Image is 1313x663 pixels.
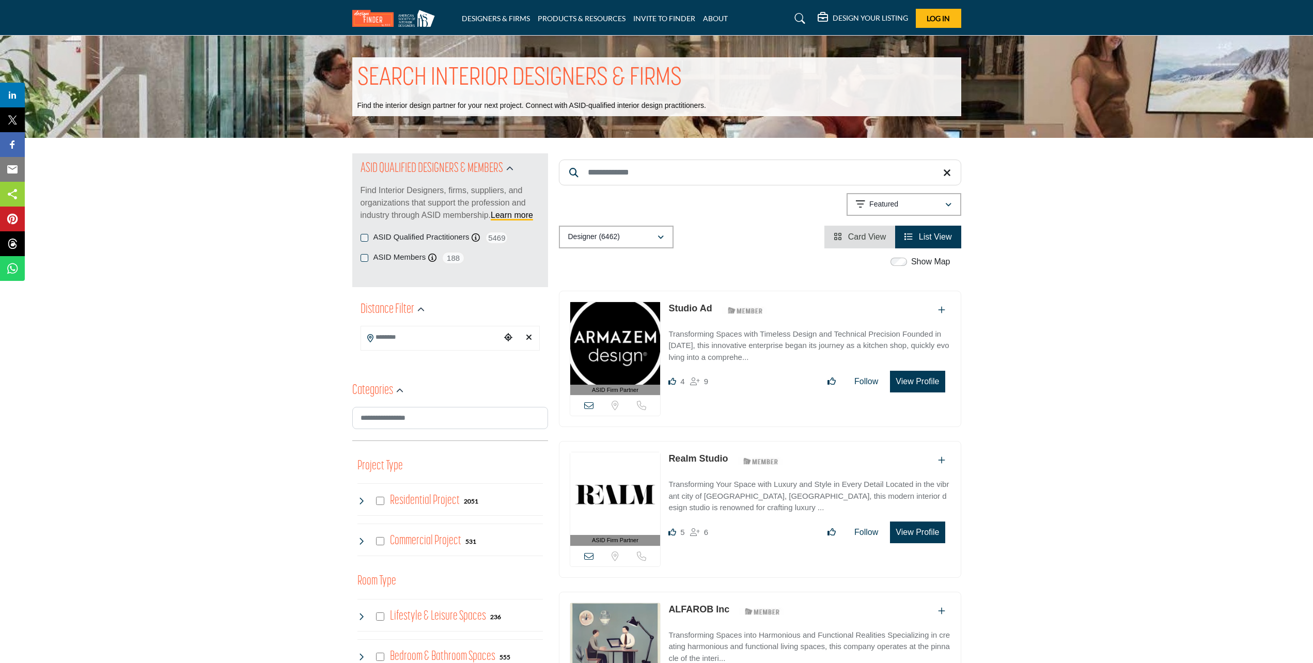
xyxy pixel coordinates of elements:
[848,232,886,241] span: Card View
[785,10,812,27] a: Search
[738,454,784,467] img: ASID Members Badge Icon
[490,613,501,621] b: 236
[570,452,661,546] a: ASID Firm Partner
[927,14,950,23] span: Log In
[833,13,908,23] h5: DESIGN YOUR LISTING
[390,607,486,625] h4: Lifestyle & Leisure Spaces: Lifestyle & Leisure Spaces
[668,328,950,364] p: Transforming Spaces with Timeless Design and Technical Precision Founded in [DATE], this innovati...
[559,160,961,185] input: Search Keyword
[722,304,769,317] img: ASID Members Badge Icon
[352,382,393,400] h2: Categories
[352,10,440,27] img: Site Logo
[538,14,626,23] a: PRODUCTS & RESOURCES
[390,532,461,550] h4: Commercial Project: Involve the design, construction, or renovation of spaces used for business p...
[361,327,501,348] input: Search Location
[464,498,478,505] b: 2051
[704,528,708,536] span: 6
[462,14,530,23] a: DESIGNERS & FIRMS
[521,327,537,349] div: Clear search location
[869,199,898,210] p: Featured
[911,256,950,268] label: Show Map
[592,386,638,394] span: ASID Firm Partner
[499,654,510,661] b: 555
[821,371,842,392] button: Like listing
[499,652,510,661] div: 555 Results For Bedroom & Bathroom Spaces
[938,607,945,615] a: Add To List
[373,231,470,243] label: ASID Qualified Practitioners
[690,375,708,388] div: Followers
[357,572,396,591] button: Room Type
[361,234,368,242] input: ASID Qualified Practitioners checkbox
[568,232,620,242] p: Designer (6462)
[485,231,508,244] span: 5469
[491,211,533,219] a: Learn more
[361,184,540,222] p: Find Interior Designers, firms, suppliers, and organizations that support the profession and indu...
[501,327,516,349] div: Choose your current location
[357,456,403,476] button: Project Type
[361,301,414,319] h2: Distance Filter
[357,62,682,94] h1: SEARCH INTERIOR DESIGNERS & FIRMS
[668,604,729,614] a: ALFAROB Inc
[938,456,945,465] a: Add To List
[570,302,661,396] a: ASID Firm Partner
[668,603,729,617] p: ALFAROB Inc
[361,254,368,262] input: ASID Members checkbox
[373,251,426,263] label: ASID Members
[376,497,384,505] input: Select Residential Project checkbox
[690,526,708,539] div: Followers
[668,377,676,385] i: Likes
[668,453,728,464] a: Realm Studio
[390,492,460,510] h4: Residential Project: Types of projects range from simple residential renovations to highly comple...
[834,232,886,241] a: View Card
[376,612,384,621] input: Select Lifestyle & Leisure Spaces checkbox
[703,14,728,23] a: ABOUT
[919,232,952,241] span: List View
[668,302,712,315] p: Studio Ad
[704,377,708,386] span: 9
[668,479,950,514] p: Transforming Your Space with Luxury and Style in Every Detail Located in the vibrant city of [GEO...
[821,522,842,543] button: Like listing
[824,226,895,248] li: Card View
[668,472,950,514] a: Transforming Your Space with Luxury and Style in Every Detail Located in the vibrant city of [GEO...
[570,452,661,535] img: Realm Studio
[668,528,676,536] i: Likes
[895,226,961,248] li: List View
[559,226,674,248] button: Designer (6462)
[490,612,501,621] div: 236 Results For Lifestyle & Leisure Spaces
[592,536,638,545] span: ASID Firm Partner
[361,160,503,178] h2: ASID QUALIFIED DESIGNERS & MEMBERS
[848,522,885,543] button: Follow
[464,496,478,506] div: 2051 Results For Residential Project
[357,101,706,111] p: Find the interior design partner for your next project. Connect with ASID-qualified interior desi...
[916,9,961,28] button: Log In
[938,306,945,314] a: Add To List
[442,251,465,264] span: 188
[680,377,684,386] span: 4
[904,232,951,241] a: View List
[739,605,786,618] img: ASID Members Badge Icon
[668,452,728,466] p: Realm Studio
[465,538,476,545] b: 531
[847,193,961,216] button: Featured
[376,537,384,545] input: Select Commercial Project checkbox
[633,14,695,23] a: INVITE TO FINDER
[668,303,712,313] a: Studio Ad
[668,322,950,364] a: Transforming Spaces with Timeless Design and Technical Precision Founded in [DATE], this innovati...
[352,407,548,429] input: Search Category
[465,536,476,546] div: 531 Results For Commercial Project
[890,522,945,543] button: View Profile
[818,12,908,25] div: DESIGN YOUR LISTING
[848,371,885,392] button: Follow
[570,302,661,385] img: Studio Ad
[680,528,684,536] span: 5
[376,653,384,661] input: Select Bedroom & Bathroom Spaces checkbox
[890,371,945,392] button: View Profile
